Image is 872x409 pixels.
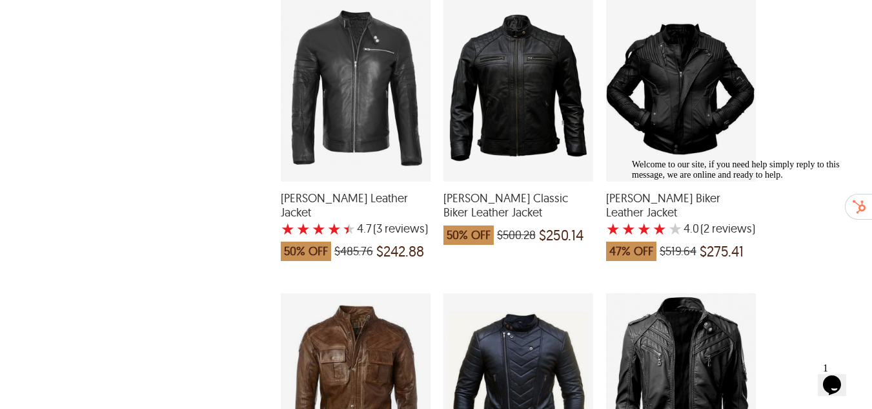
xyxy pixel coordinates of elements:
[296,222,310,235] label: 2 rating
[443,191,593,219] span: Jason Classic Biker Leather Jacket
[382,222,425,235] span: reviews
[606,242,656,261] span: 47% OFF
[5,5,238,26] div: Welcome to our site, if you need help simply reply to this message, we are online and ready to help.
[281,191,431,219] span: Bruce Biker Leather Jacket
[373,222,428,235] span: )
[281,242,331,261] span: 50% OFF
[627,154,859,351] iframe: chat widget
[327,222,341,235] label: 4 rating
[334,245,373,258] span: $485.76
[443,173,593,251] a: Jason Classic Biker Leather Jacket which was at a price of $500.28, now after discount the price is
[312,222,326,235] label: 3 rating
[373,222,382,235] span: (3
[443,225,494,245] span: 50% OFF
[606,222,620,235] label: 1 rating
[376,245,424,258] span: $242.88
[622,222,636,235] label: 2 rating
[606,173,756,267] a: Asher Biker Leather Jacket with a 4 Star Rating 2 Product Review which was at a price of $519.64,...
[818,357,859,396] iframe: chat widget
[539,229,583,242] span: $250.14
[281,173,431,267] a: Bruce Biker Leather Jacket with a 4.666666666666667 Star Rating 3 Product Review which was at a p...
[357,222,372,235] label: 4.7
[281,222,295,235] label: 1 rating
[5,5,213,25] span: Welcome to our site, if you need help simply reply to this message, we are online and ready to help.
[497,229,536,242] span: $500.28
[606,191,756,219] span: Asher Biker Leather Jacket
[343,222,356,235] label: 5 rating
